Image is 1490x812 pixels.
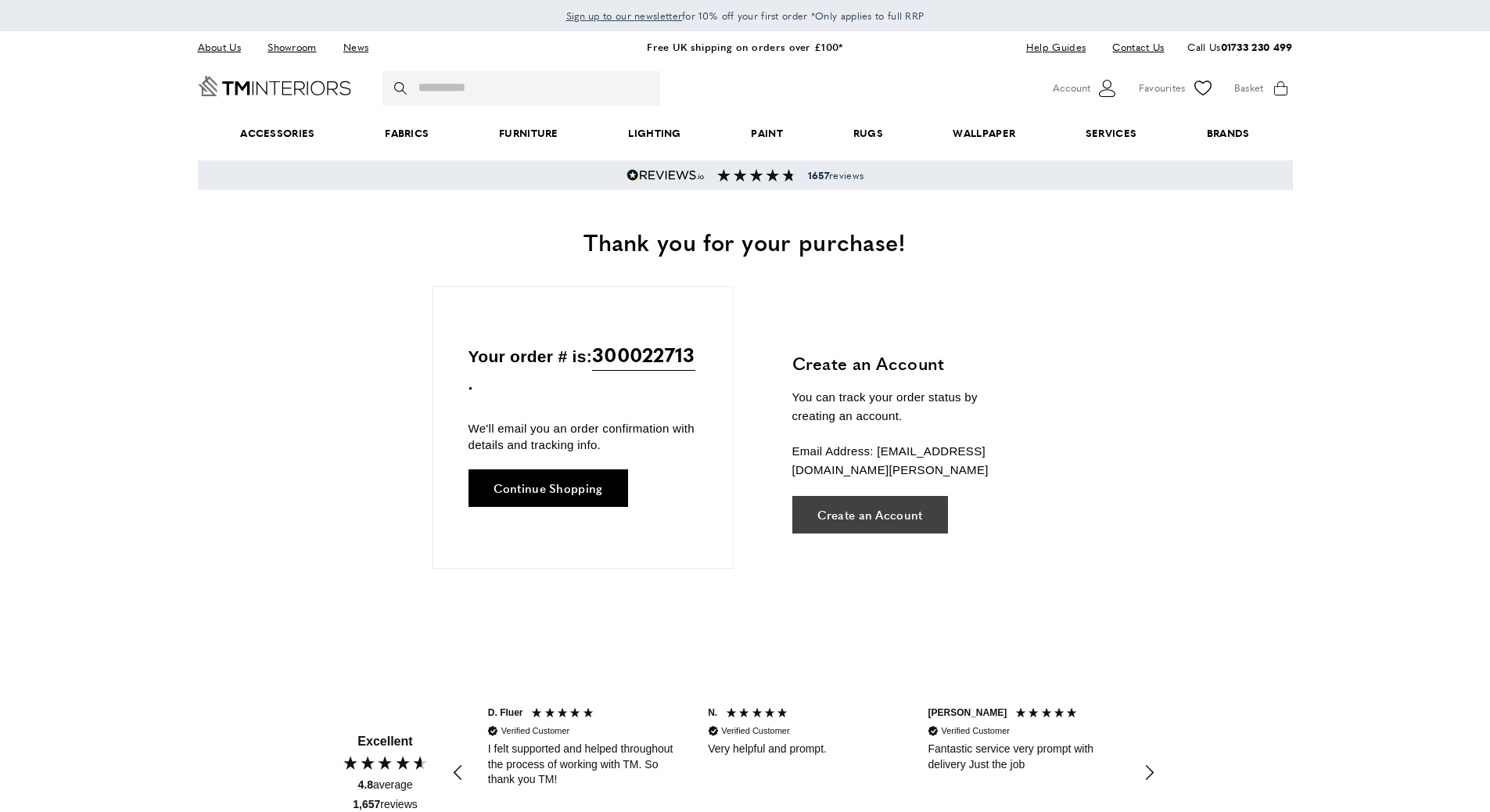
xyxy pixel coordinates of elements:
[627,169,705,181] img: Reviews.io 5 stars
[583,225,906,258] span: Thank you for your purchase!
[332,37,380,58] a: News
[725,706,793,723] div: 5 Stars
[808,168,829,182] strong: 1657
[592,339,695,371] span: 300022713
[342,754,429,771] div: 4.80 Stars
[488,706,523,720] div: D. Fluer
[594,110,716,157] a: Lighting
[440,754,478,792] div: REVIEWS.io Carousel Scroll Left
[464,110,593,157] a: Furniture
[792,496,948,534] a: Create an Account
[708,742,899,757] div: Very helpful and prompt.
[494,482,603,494] span: Continue Shopping
[1050,110,1172,157] a: Services
[928,742,1119,772] div: Fantastic service very prompt with delivery Just the job
[357,778,412,793] div: average
[1100,37,1164,58] a: Contact Us
[941,725,1009,737] div: Verified Customer
[792,388,1023,426] p: You can track your order status by creating an account.
[1139,77,1215,100] a: Favourites
[716,110,818,157] a: Paint
[817,508,923,520] span: Create an Account
[469,469,628,507] a: Continue Shopping
[1187,39,1292,56] p: Call Us
[1053,80,1090,96] span: Account
[198,37,253,58] a: About Us
[717,169,795,181] img: Reviews section
[647,39,842,54] a: Free UK shipping on orders over £100*
[256,37,328,58] a: Showroom
[1172,110,1284,157] a: Brands
[792,351,1023,375] h3: Create an Account
[357,778,372,791] span: 4.8
[566,9,925,23] span: for 10% off your first order *Only applies to full RRP
[469,339,698,397] p: Your order # is: .
[469,420,698,453] p: We'll email you an order confirmation with details and tracking info.
[1014,706,1082,723] div: 5 Stars
[918,110,1050,157] a: Wallpaper
[566,9,683,23] span: Sign up to our newsletter
[1221,39,1293,54] a: 01733 230 499
[353,798,380,810] span: 1,657
[205,110,350,157] span: Accessories
[818,110,918,157] a: Rugs
[708,706,717,720] div: N.
[530,706,598,723] div: 5 Stars
[501,725,569,737] div: Verified Customer
[566,8,683,23] a: Sign up to our newsletter
[198,76,351,96] a: Go to Home page
[1014,37,1097,58] a: Help Guides
[394,71,410,106] button: Search
[928,706,1007,720] div: [PERSON_NAME]
[1053,77,1119,100] button: Customer Account
[1139,80,1186,96] span: Favourites
[488,742,680,788] div: I felt supported and helped throughout the process of working with TM. So thank you TM!
[808,169,863,181] span: reviews
[721,725,789,737] div: Verified Customer
[1130,754,1168,792] div: REVIEWS.io Carousel Scroll Right
[350,110,464,157] a: Fabrics
[357,733,412,750] div: Excellent
[792,442,1023,480] p: Email Address: [EMAIL_ADDRESS][DOMAIN_NAME][PERSON_NAME]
